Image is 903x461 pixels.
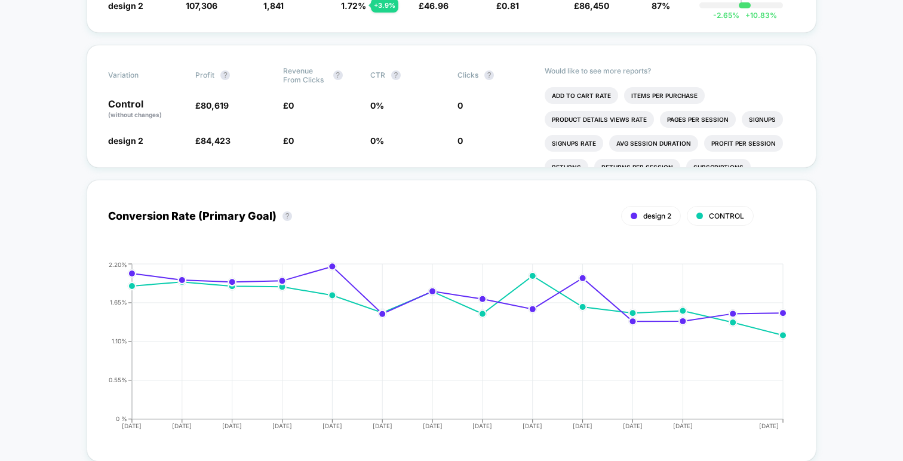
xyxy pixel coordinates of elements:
[739,11,777,20] span: 10.83 %
[579,1,609,11] span: 86,450
[760,422,779,429] tspan: [DATE]
[545,111,654,128] li: Product Details Views Rate
[195,70,214,79] span: Profit
[419,1,449,11] span: £
[523,422,542,429] tspan: [DATE]
[624,87,705,104] li: Items Per Purchase
[283,136,294,146] span: £
[502,1,519,11] span: 0.81
[545,159,588,176] li: Returns
[108,111,162,118] span: (without changes)
[742,111,783,128] li: Signups
[122,422,142,429] tspan: [DATE]
[288,136,294,146] span: 0
[370,100,384,110] span: 0 %
[222,422,242,429] tspan: [DATE]
[623,422,643,429] tspan: [DATE]
[457,136,463,146] span: 0
[373,422,392,429] tspan: [DATE]
[423,422,443,429] tspan: [DATE]
[341,1,366,11] span: 1.72 %
[116,415,127,422] tspan: 0 %
[201,100,229,110] span: 80,619
[457,100,463,110] span: 0
[457,70,478,79] span: Clicks
[609,135,698,152] li: Avg Session Duration
[112,337,127,345] tspan: 1.10%
[545,135,603,152] li: Signups Rate
[108,99,183,119] p: Control
[96,261,783,440] div: CONVERSION_RATE
[652,1,670,11] span: 87%
[109,260,127,268] tspan: 2.20%
[545,66,795,75] p: Would like to see more reports?
[391,70,401,80] button: ?
[496,1,519,11] span: £
[282,211,292,221] button: ?
[704,135,783,152] li: Profit Per Session
[186,1,217,11] span: 107,306
[424,1,449,11] span: 46.96
[574,1,609,11] span: £
[283,100,294,110] span: £
[195,136,231,146] span: £
[108,66,174,84] span: Variation
[322,422,342,429] tspan: [DATE]
[545,87,618,104] li: Add To Cart Rate
[220,70,230,80] button: ?
[110,299,127,306] tspan: 1.65%
[686,159,751,176] li: Subscriptions
[195,100,229,110] span: £
[643,211,671,220] span: design 2
[660,111,736,128] li: Pages Per Session
[288,100,294,110] span: 0
[333,70,343,80] button: ?
[283,66,327,84] span: Revenue From Clicks
[201,136,231,146] span: 84,423
[263,1,284,11] span: 1,841
[673,422,693,429] tspan: [DATE]
[108,136,143,146] span: design 2
[109,376,127,383] tspan: 0.55%
[594,159,680,176] li: Returns Per Session
[370,70,385,79] span: CTR
[108,1,143,11] span: design 2
[472,422,492,429] tspan: [DATE]
[573,422,592,429] tspan: [DATE]
[745,11,750,20] span: +
[709,211,744,220] span: CONTROL
[713,11,739,20] span: -2.65 %
[272,422,292,429] tspan: [DATE]
[172,422,192,429] tspan: [DATE]
[370,136,384,146] span: 0 %
[484,70,494,80] button: ?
